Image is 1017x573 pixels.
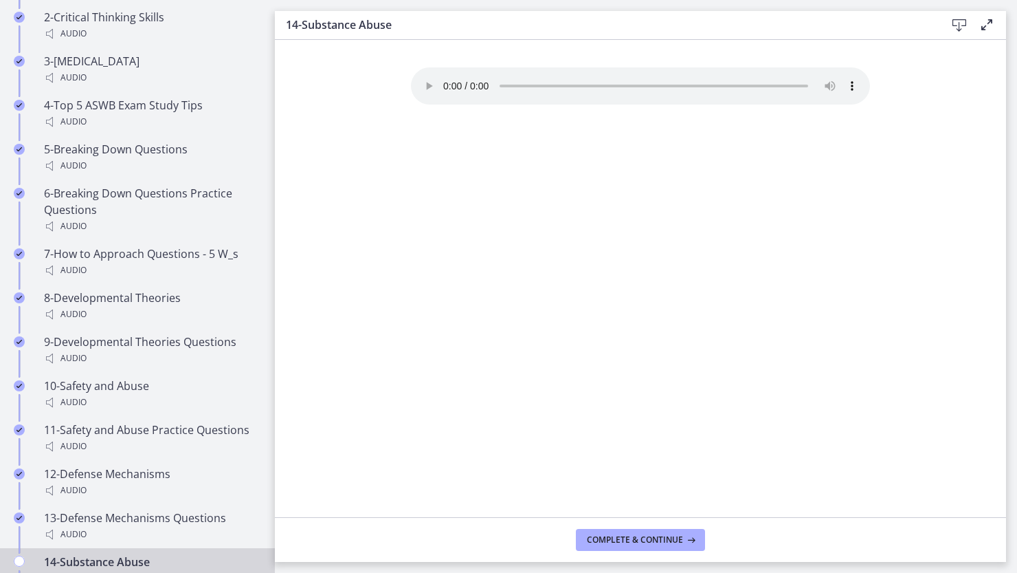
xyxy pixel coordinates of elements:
div: 10-Safety and Abuse [44,378,258,411]
div: Audio [44,438,258,455]
i: Completed [14,380,25,391]
div: 13-Defense Mechanisms Questions [44,510,258,543]
div: 7-How to Approach Questions - 5 W_s [44,246,258,279]
i: Completed [14,512,25,523]
i: Completed [14,12,25,23]
i: Completed [14,56,25,67]
div: Audio [44,25,258,42]
div: Audio [44,482,258,499]
i: Completed [14,248,25,259]
div: Audio [44,350,258,367]
h3: 14-Substance Abuse [286,17,924,33]
div: Audio [44,526,258,543]
div: 12-Defense Mechanisms [44,466,258,499]
span: Complete & continue [587,534,683,545]
div: Audio [44,113,258,130]
div: Audio [44,158,258,174]
div: Audio [44,306,258,323]
div: 6-Breaking Down Questions Practice Questions [44,185,258,235]
div: 9-Developmental Theories Questions [44,334,258,367]
div: 11-Safety and Abuse Practice Questions [44,422,258,455]
div: 4-Top 5 ASWB Exam Study Tips [44,97,258,130]
div: 8-Developmental Theories [44,290,258,323]
div: 3-[MEDICAL_DATA] [44,53,258,86]
button: Complete & continue [576,529,705,551]
div: Audio [44,218,258,235]
div: Audio [44,69,258,86]
div: Audio [44,394,258,411]
div: Audio [44,262,258,279]
i: Completed [14,100,25,111]
i: Completed [14,336,25,347]
div: 5-Breaking Down Questions [44,141,258,174]
i: Completed [14,188,25,199]
i: Completed [14,144,25,155]
div: 2-Critical Thinking Skills [44,9,258,42]
i: Completed [14,292,25,303]
i: Completed [14,468,25,479]
i: Completed [14,424,25,435]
